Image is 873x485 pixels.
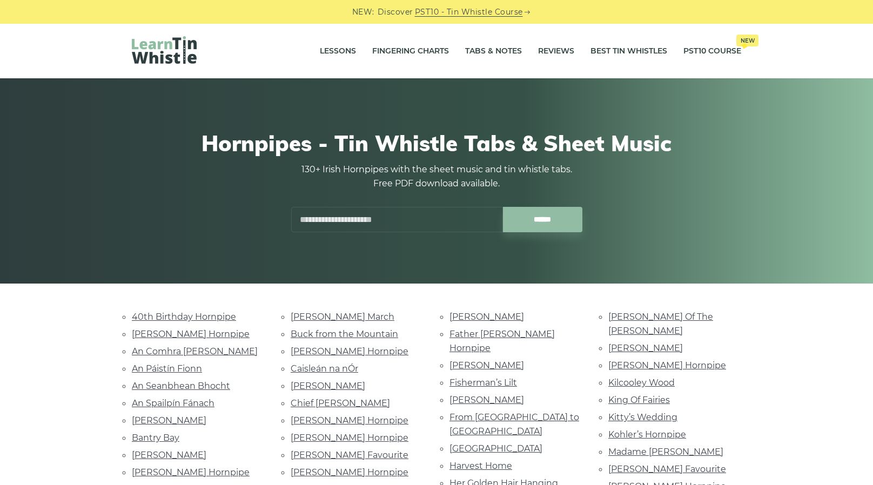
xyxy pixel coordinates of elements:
[449,443,542,454] a: [GEOGRAPHIC_DATA]
[132,130,741,156] h1: Hornpipes - Tin Whistle Tabs & Sheet Music
[132,467,250,477] a: [PERSON_NAME] Hornpipe
[291,363,358,374] a: Caisleán na nÓr
[291,381,365,391] a: [PERSON_NAME]
[132,433,179,443] a: Bantry Bay
[291,398,390,408] a: Chief [PERSON_NAME]
[736,35,758,46] span: New
[291,329,398,339] a: Buck from the Mountain
[132,398,214,408] a: An Spailpín Fánach
[449,378,517,388] a: Fisherman’s Lilt
[449,395,524,405] a: [PERSON_NAME]
[291,467,408,477] a: [PERSON_NAME] Hornpipe
[132,312,236,322] a: 40th Birthday Hornpipe
[538,38,574,65] a: Reviews
[320,38,356,65] a: Lessons
[608,447,723,457] a: Madame [PERSON_NAME]
[449,412,579,436] a: From [GEOGRAPHIC_DATA] to [GEOGRAPHIC_DATA]
[608,343,683,353] a: [PERSON_NAME]
[372,38,449,65] a: Fingering Charts
[132,415,206,426] a: [PERSON_NAME]
[449,312,524,322] a: [PERSON_NAME]
[291,312,394,322] a: [PERSON_NAME] March
[608,395,670,405] a: King Of Fairies
[590,38,667,65] a: Best Tin Whistles
[291,415,408,426] a: [PERSON_NAME] Hornpipe
[132,381,230,391] a: An Seanbhean Bhocht
[291,346,408,356] a: [PERSON_NAME] Hornpipe
[132,450,206,460] a: [PERSON_NAME]
[608,312,713,336] a: [PERSON_NAME] Of The [PERSON_NAME]
[465,38,522,65] a: Tabs & Notes
[449,360,524,371] a: [PERSON_NAME]
[608,378,675,388] a: Kilcooley Wood
[291,450,408,460] a: [PERSON_NAME] Favourite
[449,329,555,353] a: Father [PERSON_NAME] Hornpipe
[608,464,726,474] a: [PERSON_NAME] Favourite
[449,461,512,471] a: Harvest Home
[132,329,250,339] a: [PERSON_NAME] Hornpipe
[608,360,726,371] a: [PERSON_NAME] Hornpipe
[683,38,741,65] a: PST10 CourseNew
[132,36,197,64] img: LearnTinWhistle.com
[132,346,258,356] a: An Comhra [PERSON_NAME]
[291,163,582,191] p: 130+ Irish Hornpipes with the sheet music and tin whistle tabs. Free PDF download available.
[132,363,202,374] a: An Páistín Fionn
[291,433,408,443] a: [PERSON_NAME] Hornpipe
[608,412,677,422] a: Kitty’s Wedding
[608,429,686,440] a: Kohler’s Hornpipe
